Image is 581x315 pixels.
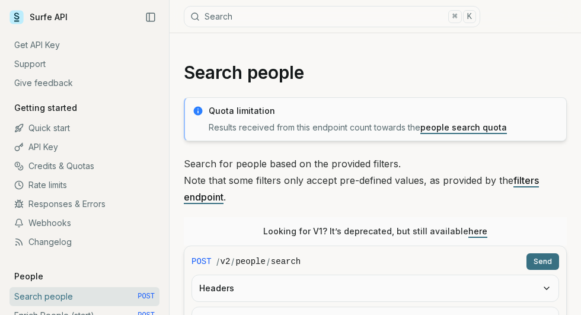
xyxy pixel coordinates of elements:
p: People [9,271,48,282]
kbd: K [463,10,476,23]
p: Getting started [9,102,82,114]
a: Quick start [9,119,159,138]
a: Credits & Quotas [9,157,159,176]
a: Search people POST [9,287,159,306]
kbd: ⌘ [448,10,461,23]
p: Search for people based on the provided filters. Note that some filters only accept pre-defined v... [184,155,567,205]
code: v2 [221,256,231,268]
p: Looking for V1? It’s deprecated, but still available [263,225,487,237]
button: Headers [192,275,558,301]
a: API Key [9,138,159,157]
a: Webhooks [9,214,159,233]
a: Rate limits [9,176,159,195]
a: people search quota [420,122,507,132]
code: people [235,256,265,268]
span: / [267,256,270,268]
span: / [216,256,219,268]
a: Responses & Errors [9,195,159,214]
p: Results received from this endpoint count towards the [209,122,559,133]
span: POST [191,256,212,268]
h1: Search people [184,62,567,83]
a: Support [9,55,159,74]
button: Send [526,253,559,270]
a: Get API Key [9,36,159,55]
a: Changelog [9,233,159,252]
a: Give feedback [9,74,159,93]
button: Collapse Sidebar [142,8,159,26]
p: Quota limitation [209,105,559,117]
a: Surfe API [9,8,68,26]
code: search [271,256,301,268]
span: POST [138,292,155,301]
button: Search⌘K [184,6,480,27]
a: here [468,226,487,236]
span: / [231,256,234,268]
